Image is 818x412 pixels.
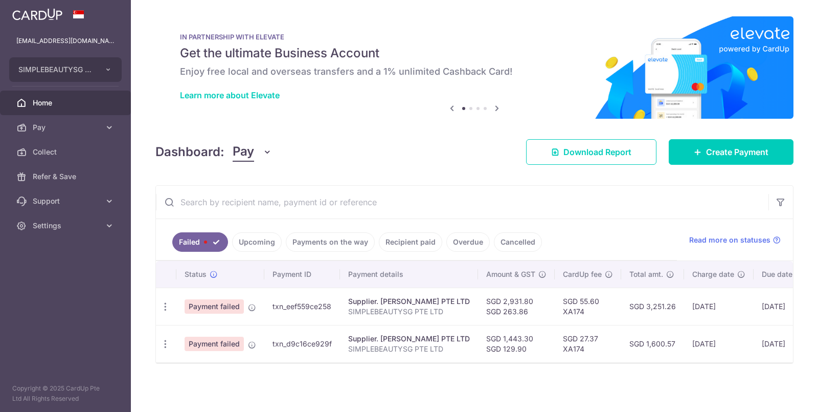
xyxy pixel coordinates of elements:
[156,186,768,219] input: Search by recipient name, payment id or reference
[185,269,207,279] span: Status
[379,232,442,252] a: Recipient paid
[621,325,684,362] td: SGD 1,600.57
[563,269,602,279] span: CardUp fee
[33,147,100,157] span: Collect
[689,235,781,245] a: Read more on statuses
[286,232,375,252] a: Payments on the way
[692,269,734,279] span: Charge date
[180,66,769,78] h6: Enjoy free local and overseas transfers and a 1% unlimited Cashback Card!
[233,142,272,162] button: Pay
[33,98,100,108] span: Home
[684,288,754,325] td: [DATE]
[180,45,769,61] h5: Get the ultimate Business Account
[33,171,100,182] span: Refer & Save
[33,196,100,206] span: Support
[478,325,555,362] td: SGD 1,443.30 SGD 129.90
[754,288,812,325] td: [DATE]
[486,269,535,279] span: Amount & GST
[478,288,555,325] td: SGD 2,931.80 SGD 263.86
[33,221,100,231] span: Settings
[348,344,470,354] p: SIMPLEBEAUTYSG PTE LTD
[555,325,621,362] td: SGD 27.37 XA174
[621,288,684,325] td: SGD 3,251.26
[706,146,768,158] span: Create Payment
[555,288,621,325] td: SGD 55.60 XA174
[340,261,478,288] th: Payment details
[18,64,94,75] span: SIMPLEBEAUTYSG PTE. LTD.
[669,139,793,165] a: Create Payment
[348,334,470,344] div: Supplier. [PERSON_NAME] PTE LTD
[563,146,631,158] span: Download Report
[33,122,100,133] span: Pay
[232,232,282,252] a: Upcoming
[526,139,656,165] a: Download Report
[684,325,754,362] td: [DATE]
[16,36,115,46] p: [EMAIL_ADDRESS][DOMAIN_NAME]
[233,142,254,162] span: Pay
[754,325,812,362] td: [DATE]
[629,269,663,279] span: Total amt.
[185,299,244,314] span: Payment failed
[264,261,340,288] th: Payment ID
[762,269,792,279] span: Due date
[180,90,280,100] a: Learn more about Elevate
[155,16,793,119] img: Renovation banner
[348,296,470,307] div: Supplier. [PERSON_NAME] PTE LTD
[446,232,490,252] a: Overdue
[155,143,224,161] h4: Dashboard:
[172,232,228,252] a: Failed
[264,288,340,325] td: txn_eef559ce258
[264,325,340,362] td: txn_d9c16ce929f
[180,33,769,41] p: IN PARTNERSHIP WITH ELEVATE
[9,57,122,82] button: SIMPLEBEAUTYSG PTE. LTD.
[689,235,770,245] span: Read more on statuses
[348,307,470,317] p: SIMPLEBEAUTYSG PTE LTD
[12,8,62,20] img: CardUp
[494,232,542,252] a: Cancelled
[185,337,244,351] span: Payment failed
